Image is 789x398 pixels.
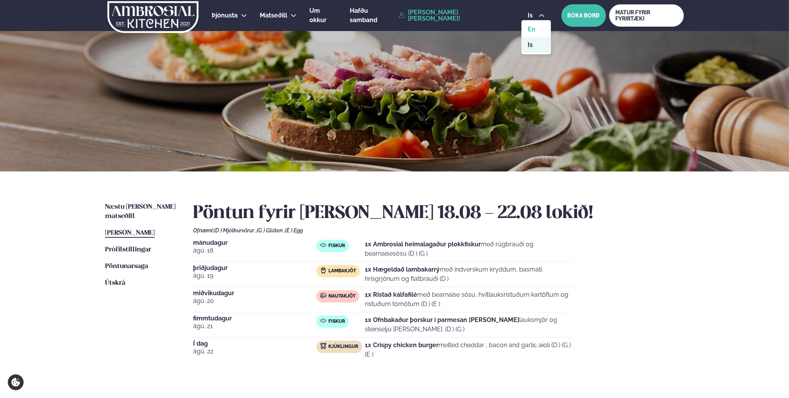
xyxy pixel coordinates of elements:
[365,266,440,273] strong: 1x Hægeldað lambakarrý
[309,6,337,25] a: Um okkur
[193,265,316,271] span: þriðjudagur
[328,243,345,249] span: Fiskur
[320,318,326,324] img: fish.svg
[365,315,573,334] p: lauksmjör og steinselju [PERSON_NAME]. (D ) (G )
[365,316,519,324] strong: 1x Ofnbakaður þorskur í parmesan [PERSON_NAME]
[193,290,316,296] span: miðvikudagur
[320,343,326,349] img: chicken.svg
[320,267,326,273] img: Lamb.svg
[328,293,356,299] span: Nautakjöt
[365,265,573,284] p: með indverskum kryddum, basmati hrísgrjónum og flatbrauði (D )
[365,341,573,359] p: melted cheddar , bacon and garlic aioli (D ) (G ) (E )
[193,296,316,306] span: ágú. 20
[105,204,176,220] span: Næstu [PERSON_NAME] matseðill
[350,6,395,25] a: Hafðu samband
[212,11,238,20] a: Þjónusta
[8,374,24,390] a: Cookie settings
[105,246,151,253] span: Prófílstillingar
[193,271,316,280] span: ágú. 19
[193,315,316,322] span: fimmtudagur
[193,227,684,234] div: Ofnæmi:
[105,280,125,286] span: Útskrá
[320,242,326,248] img: fish.svg
[105,202,178,221] a: Næstu [PERSON_NAME] matseðill
[521,37,551,53] a: is
[105,263,148,270] span: Pöntunarsaga
[107,1,199,33] img: logo
[105,245,151,254] a: Prófílstillingar
[365,241,481,248] strong: 1x Ambrosial heimalagaður plokkfiskur
[365,291,417,298] strong: 1x Ristað kálfafilé
[193,341,316,347] span: Í dag
[399,9,510,22] a: [PERSON_NAME] [PERSON_NAME]!
[260,12,287,19] span: Matseðill
[214,227,257,234] span: (D ) Mjólkurvörur ,
[193,246,316,255] span: ágú. 18
[521,22,551,37] a: en
[365,341,439,349] strong: 1x Crispy chicken burger
[521,12,551,19] button: is
[193,322,316,331] span: ágú. 21
[365,290,573,309] p: með bearnaise sósu, hvítlauksristuðum kartöflum og ristuðum tómötum (D ) (E )
[105,262,148,271] a: Pöntunarsaga
[328,318,345,325] span: Fiskur
[309,7,326,24] span: Um okkur
[328,268,356,274] span: Lambakjöt
[193,347,316,356] span: ágú. 22
[257,227,285,234] span: (G ) Glúten ,
[609,4,684,27] a: MATUR FYRIR FYRIRTÆKI
[105,230,155,236] span: [PERSON_NAME]
[193,202,684,224] h2: Pöntun fyrir [PERSON_NAME] 18.08 - 22.08 lokið!
[212,12,238,19] span: Þjónusta
[260,11,287,20] a: Matseðill
[350,7,377,24] span: Hafðu samband
[285,227,303,234] span: (E ) Egg
[365,240,573,258] p: með rúgbrauði og bearnaisesósu (D ) (G )
[328,344,358,350] span: Kjúklingur
[105,228,155,238] a: [PERSON_NAME]
[105,279,125,288] a: Útskrá
[193,240,316,246] span: mánudagur
[561,4,606,27] button: BÓKA BORÐ
[320,292,326,299] img: beef.svg
[528,12,535,19] span: is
